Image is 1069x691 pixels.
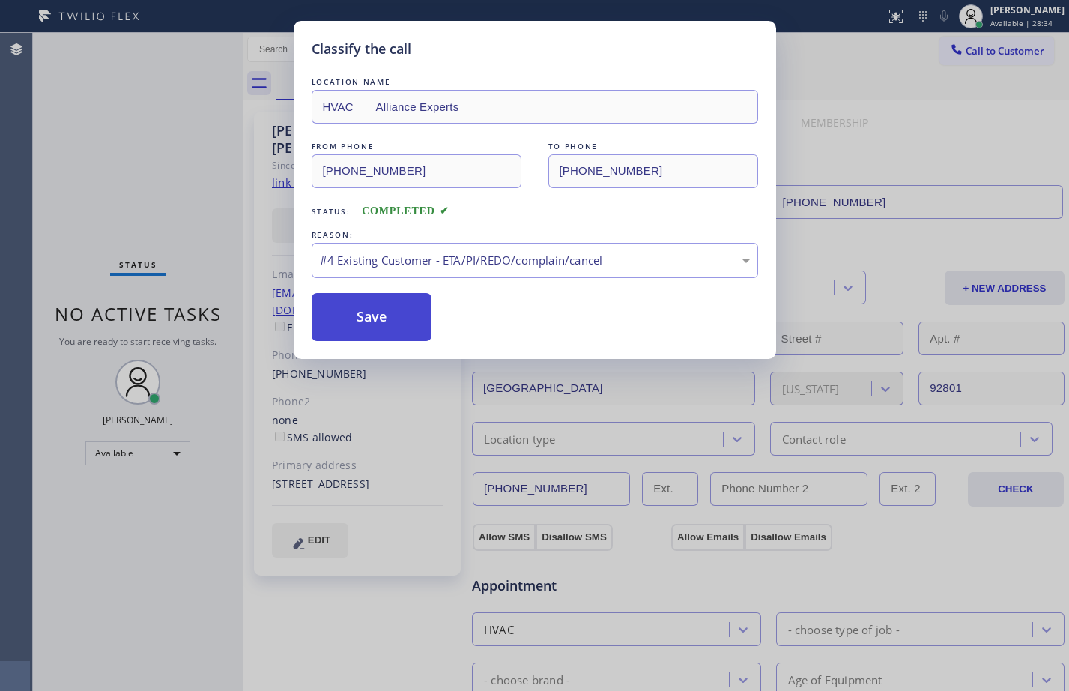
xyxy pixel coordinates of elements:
input: To phone [548,154,758,188]
div: FROM PHONE [312,139,521,154]
div: REASON: [312,227,758,243]
button: Save [312,293,432,341]
div: #4 Existing Customer - ETA/PI/REDO/complain/cancel [320,252,750,269]
span: Status: [312,206,351,217]
input: From phone [312,154,521,188]
div: TO PHONE [548,139,758,154]
h5: Classify the call [312,39,411,59]
span: COMPLETED [362,205,449,217]
div: LOCATION NAME [312,74,758,90]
